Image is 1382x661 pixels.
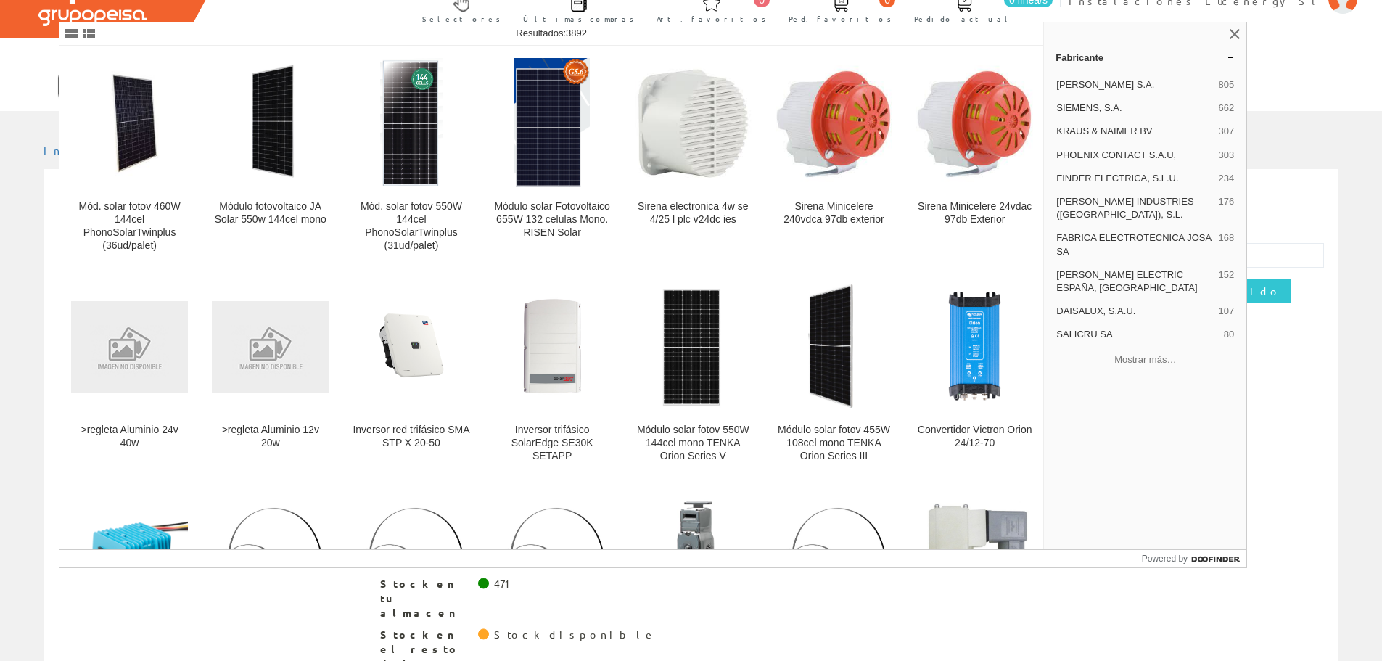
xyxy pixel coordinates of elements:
[1056,149,1212,162] span: PHOENIX CONTACT S.A.U,
[516,28,587,38] span: Resultados:
[1219,125,1235,138] span: 307
[71,71,188,176] img: Mód. solar fotov 460W 144cel PhonoSolarTwinplus (36ud/palet)
[1219,149,1235,162] span: 303
[71,200,188,253] div: Mód. solar fotov 460W 144cel PhonoSolarTwinplus (36ud/palet)
[1050,348,1241,371] button: Mostrar más…
[776,507,892,609] img: CSU-710 ISOLE
[380,58,442,189] img: Mód. solar fotov 550W 144cel PhonoSolarTwinplus (31ud/palet)
[635,65,752,181] img: Sirena electronica 4w se 4/25 l plc v24dc ies
[764,46,904,269] a: Sirena Minicelere 240vdca 97db exterior Sirena Minicelere 240vdca 97db exterior
[71,517,188,599] img: Convertidor Victron Orion IP67 24/12-10 (120W)
[1219,172,1235,185] span: 234
[494,507,611,609] img: CSU 250 ISOLE Collier d étage isolé
[776,200,892,226] div: Sirena Minicelere 240vdca 97db exterior
[59,270,200,480] a: >regleta Aluminio 24v 40w >regleta Aluminio 24v 40w
[623,46,763,269] a: Sirena electronica 4w se 4/25 l plc v24dc ies Sirena electronica 4w se 4/25 l plc v24dc ies
[1142,552,1188,565] span: Powered by
[353,424,469,450] div: Inversor red trifásico SMA STP X 20-50
[764,270,904,480] a: Módulo solar fotov 455W 108cel mono TENKA Orion Series III Módulo solar fotov 455W 108cel mono TE...
[1056,102,1212,115] span: SIEMENS, S.A.
[494,200,611,239] div: Módulo solar Fotovoltaico 655W 132 celulas Mono. RISEN Solar
[1056,231,1212,258] span: FABRICA ELECTROTECNICA JOSA SA
[1219,78,1235,91] span: 805
[1044,46,1246,69] a: Fabricante
[916,499,1033,616] img: Válvula solenoide
[353,295,469,400] img: Inversor red trifásico SMA STP X 20-50
[514,58,590,189] img: Módulo solar Fotovoltaico 655W 132 celulas Mono. RISEN Solar
[916,65,1033,181] img: Sirena Minicelere 24vdac 97db Exterior
[1224,328,1234,341] span: 80
[1219,268,1235,295] span: 152
[1056,172,1212,185] span: FINDER ELECTRICA, S.L.U.
[566,28,587,38] span: 3892
[914,12,1013,26] span: Pedido actual
[635,200,752,226] div: Sirena electronica 4w se 4/25 l plc v24dc ies
[916,424,1033,450] div: Convertidor Victron Orion 24/12-70
[482,46,622,269] a: Módulo solar Fotovoltaico 655W 132 celulas Mono. RISEN Solar Módulo solar Fotovoltaico 655W 132 c...
[341,270,481,480] a: Inversor red trifásico SMA STP X 20-50 Inversor red trifásico SMA STP X 20-50
[353,200,469,253] div: Mód. solar fotov 550W 144cel PhonoSolarTwinplus (31ud/palet)
[494,295,611,400] img: Inversor trifásico SolarEdge SE30K SETAPP
[1056,305,1212,318] span: DAISALUX, S.A.U.
[916,200,1033,226] div: Sirena Minicelere 24vdac 97db Exterior
[59,46,200,269] a: Mód. solar fotov 460W 144cel PhonoSolarTwinplus (36ud/palet) Mód. solar fotov 460W 144cel PhonoSo...
[657,282,730,412] img: Módulo solar fotov 550W 144cel mono TENKA Orion Series V
[353,507,469,609] img: CSU 315 ISOLE Collier d étage isolé
[1056,195,1212,221] span: [PERSON_NAME] INDUSTRIES ([GEOGRAPHIC_DATA]), S.L.
[200,46,340,269] a: Módulo fotovoltaico JA Solar 550w 144cel mono Módulo fotovoltaico JA Solar 550w 144cel mono
[212,200,329,226] div: Módulo fotovoltaico JA Solar 550w 144cel mono
[776,65,892,181] img: Sirena Minicelere 240vdca 97db exterior
[1219,305,1235,318] span: 107
[212,424,329,450] div: >regleta Aluminio 12v 20w
[494,577,517,591] div: 471
[71,424,188,450] div: >regleta Aluminio 24v 40w
[1056,125,1212,138] span: KRAUS & NAIMER BV
[494,424,611,463] div: Inversor trifásico SolarEdge SE30K SETAPP
[1056,78,1212,91] span: [PERSON_NAME] S.A.
[1056,328,1218,341] span: SALICRU SA
[657,12,766,26] span: Art. favoritos
[1056,268,1212,295] span: [PERSON_NAME] ELECTRIC ESPAÑA, [GEOGRAPHIC_DATA]
[623,270,763,480] a: Módulo solar fotov 550W 144cel mono TENKA Orion Series V Módulo solar fotov 550W 144cel mono TENK...
[635,424,752,463] div: Módulo solar fotov 550W 144cel mono TENKA Orion Series V
[1219,231,1235,258] span: 168
[341,46,481,269] a: Mód. solar fotov 550W 144cel PhonoSolarTwinplus (31ud/palet) Mód. solar fotov 550W 144cel PhonoSo...
[200,270,340,480] a: >regleta Aluminio 12v 20w >regleta Aluminio 12v 20w
[482,270,622,480] a: Inversor trifásico SolarEdge SE30K SETAPP Inversor trifásico SolarEdge SE30K SETAPP
[422,12,501,26] span: Selectores
[1142,550,1247,567] a: Powered by
[494,628,656,642] div: Stock disponible
[71,301,188,393] img: >regleta Aluminio 24v 40w
[1219,102,1235,115] span: 662
[635,499,752,616] img: MKey8Z,Inox,Desbl.x Sole,M20,24Vcc,Act.E
[523,12,634,26] span: Últimas compras
[1219,195,1235,221] span: 176
[794,282,874,412] img: Módulo solar fotov 455W 108cel mono TENKA Orion Series III
[776,424,892,463] div: Módulo solar fotov 455W 108cel mono TENKA Orion Series III
[789,12,892,26] span: Ped. favoritos
[212,507,329,609] img: CSU 355 ISOLE Collier d étage isolé
[380,577,467,620] span: Stock en tu almacen
[939,282,1011,412] img: Convertidor Victron Orion 24/12-70
[905,270,1045,480] a: Convertidor Victron Orion 24/12-70 Convertidor Victron Orion 24/12-70
[44,144,105,157] a: Inicio
[234,58,308,189] img: Módulo fotovoltaico JA Solar 550w 144cel mono
[212,301,329,393] img: >regleta Aluminio 12v 20w
[905,46,1045,269] a: Sirena Minicelere 24vdac 97db Exterior Sirena Minicelere 24vdac 97db Exterior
